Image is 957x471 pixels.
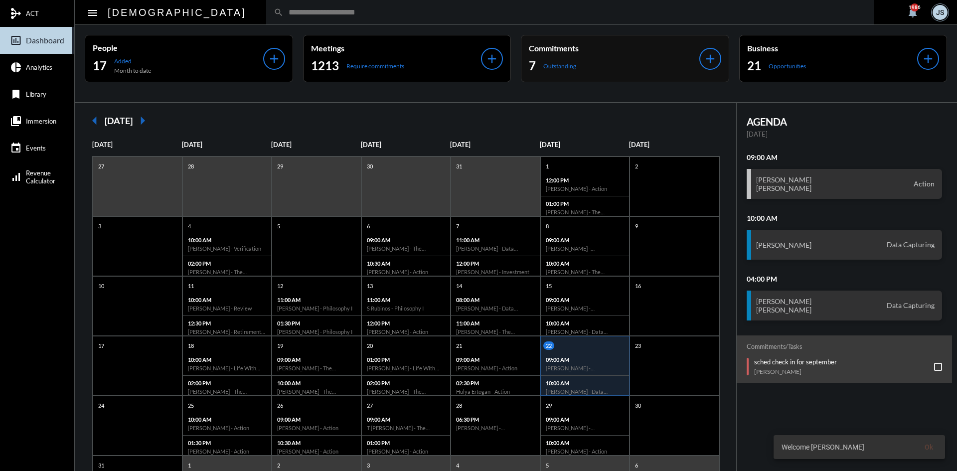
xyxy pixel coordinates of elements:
h6: [PERSON_NAME] - Action [188,448,267,455]
h6: [PERSON_NAME] - The Philosophy [546,209,625,215]
h6: T [PERSON_NAME] - The Philosophy [367,425,446,431]
h6: [PERSON_NAME] - The Philosophy [188,269,267,275]
p: 13 [364,282,375,290]
p: 23 [633,341,643,350]
h6: [PERSON_NAME] - The Philosophy [367,388,446,395]
h6: [PERSON_NAME] - The Philosophy [367,245,446,252]
p: 10:00 AM [188,356,267,363]
h6: [PERSON_NAME] - [PERSON_NAME] - Data Capturing [546,305,625,312]
p: 20 [364,341,375,350]
h6: [PERSON_NAME] - Philosophy I [277,305,356,312]
p: 10:00 AM [188,237,267,243]
p: 6 [364,222,372,230]
p: 10:30 AM [277,440,356,446]
p: [DATE] [92,141,182,149]
p: 9 [633,222,640,230]
h6: [PERSON_NAME] - Life With [PERSON_NAME] [188,365,267,371]
h2: [DATE] [105,115,133,126]
mat-icon: arrow_left [85,111,105,131]
h3: [PERSON_NAME] [PERSON_NAME] [756,297,811,314]
mat-icon: arrow_right [133,111,153,131]
p: 12:30 PM [188,320,267,326]
h6: [PERSON_NAME] - Action [367,269,446,275]
p: 10:00 AM [188,297,267,303]
p: Added [114,57,151,65]
h6: [PERSON_NAME] - Action [188,425,267,431]
p: 10:00 AM [546,320,625,326]
p: 11 [185,282,196,290]
p: 08:00 AM [456,297,535,303]
mat-icon: add [703,52,717,66]
p: 02:00 PM [188,260,267,267]
h6: [PERSON_NAME] - Philosophy I [277,328,356,335]
h3: [PERSON_NAME] [PERSON_NAME] [756,175,811,192]
p: People [93,43,263,52]
p: 01:30 PM [188,440,267,446]
p: Meetings [311,43,481,53]
p: 01:00 PM [367,356,446,363]
p: 31 [454,162,465,170]
p: 09:00 AM [546,237,625,243]
p: 14 [454,282,465,290]
p: 11:00 AM [456,320,535,326]
h6: [PERSON_NAME] - [PERSON_NAME] - Data Capturing [546,245,625,252]
span: Welcome [PERSON_NAME] [782,442,864,452]
h6: [PERSON_NAME] - Controllables [456,425,535,431]
h6: [PERSON_NAME] - Investment [456,269,535,275]
mat-icon: insert_chart_outlined [10,34,22,46]
p: 10:30 AM [367,260,446,267]
h6: [PERSON_NAME] - Data Capturing [546,388,625,395]
p: 09:00 AM [546,356,625,363]
div: 1986 [911,3,919,11]
p: 1 [185,461,193,470]
p: 17 [96,341,107,350]
p: 10:00 AM [277,380,356,386]
div: JS [933,5,948,20]
p: 09:00 AM [277,416,356,423]
p: 12 [275,282,286,290]
p: 8 [543,222,551,230]
p: 09:00 AM [367,237,446,243]
p: 30 [633,401,643,410]
span: Dashboard [26,36,64,45]
span: ACT [26,9,39,17]
p: 01:00 PM [546,200,625,207]
p: 3 [96,222,104,230]
p: Opportunities [769,62,806,70]
p: 01:00 PM [367,440,446,446]
p: 09:00 AM [277,356,356,363]
span: Immersion [26,117,56,125]
h6: [PERSON_NAME] - Action [277,448,356,455]
p: [PERSON_NAME] [754,368,837,375]
p: 28 [185,162,196,170]
h2: 7 [529,58,536,74]
h6: [PERSON_NAME] - Action [546,185,625,192]
h6: [PERSON_NAME] - [PERSON_NAME] - Action [546,365,625,371]
h2: AGENDA [747,116,943,128]
p: 09:00 AM [367,416,446,423]
p: Business [747,43,918,53]
h6: [PERSON_NAME] - The Philosophy [277,365,356,371]
p: 10:00 AM [546,440,625,446]
span: Events [26,144,46,152]
p: [DATE] [361,141,451,149]
p: 02:00 PM [367,380,446,386]
mat-icon: notifications [907,6,919,18]
p: 10:00 AM [188,416,267,423]
p: 26 [275,401,286,410]
p: 7 [454,222,462,230]
mat-icon: Side nav toggle icon [87,7,99,19]
p: 6 [633,461,640,470]
p: 10 [96,282,107,290]
h2: 04:00 PM [747,275,943,283]
p: [DATE] [540,141,630,149]
mat-icon: add [485,52,499,66]
p: Require commitments [346,62,404,70]
h6: [PERSON_NAME] - Action [546,448,625,455]
p: 1 [543,162,551,170]
span: Data Capturing [884,301,937,310]
p: 11:00 AM [367,297,446,303]
p: 25 [185,401,196,410]
p: 27 [364,401,375,410]
p: 09:00 AM [546,297,625,303]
